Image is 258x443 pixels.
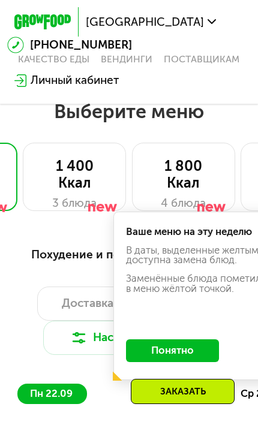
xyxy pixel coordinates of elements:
[147,158,220,192] div: 1 800 Ккал
[164,53,239,65] div: поставщикам
[7,37,132,54] a: [PHONE_NUMBER]
[126,339,219,362] button: Понятно
[17,246,241,264] div: Похудение и поддержание формы
[31,72,119,89] div: Личный кабинет
[38,158,111,192] div: 1 400 Ккал
[101,53,152,65] a: Вендинги
[43,321,215,355] button: Настроить меню
[18,53,89,65] a: Качество еды
[131,379,235,404] div: Заказать
[62,295,116,312] span: Доставка:
[30,387,73,399] span: пн 22.09
[38,195,111,212] div: 3 блюда
[86,16,204,28] span: [GEOGRAPHIC_DATA]
[46,100,212,123] h2: Выберите меню
[147,195,220,212] div: 4 блюда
